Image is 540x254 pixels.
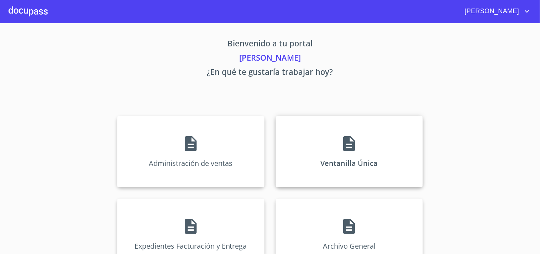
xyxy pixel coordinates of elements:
span: [PERSON_NAME] [460,6,523,17]
button: account of current user [460,6,531,17]
p: ¿En qué te gustaría trabajar hoy? [51,66,489,80]
p: Bienvenido a tu portal [51,37,489,52]
p: [PERSON_NAME] [51,52,489,66]
p: Archivo General [323,241,376,251]
p: Administración de ventas [149,158,232,168]
p: Ventanilla Única [321,158,378,168]
p: Expedientes Facturación y Entrega [135,241,247,251]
